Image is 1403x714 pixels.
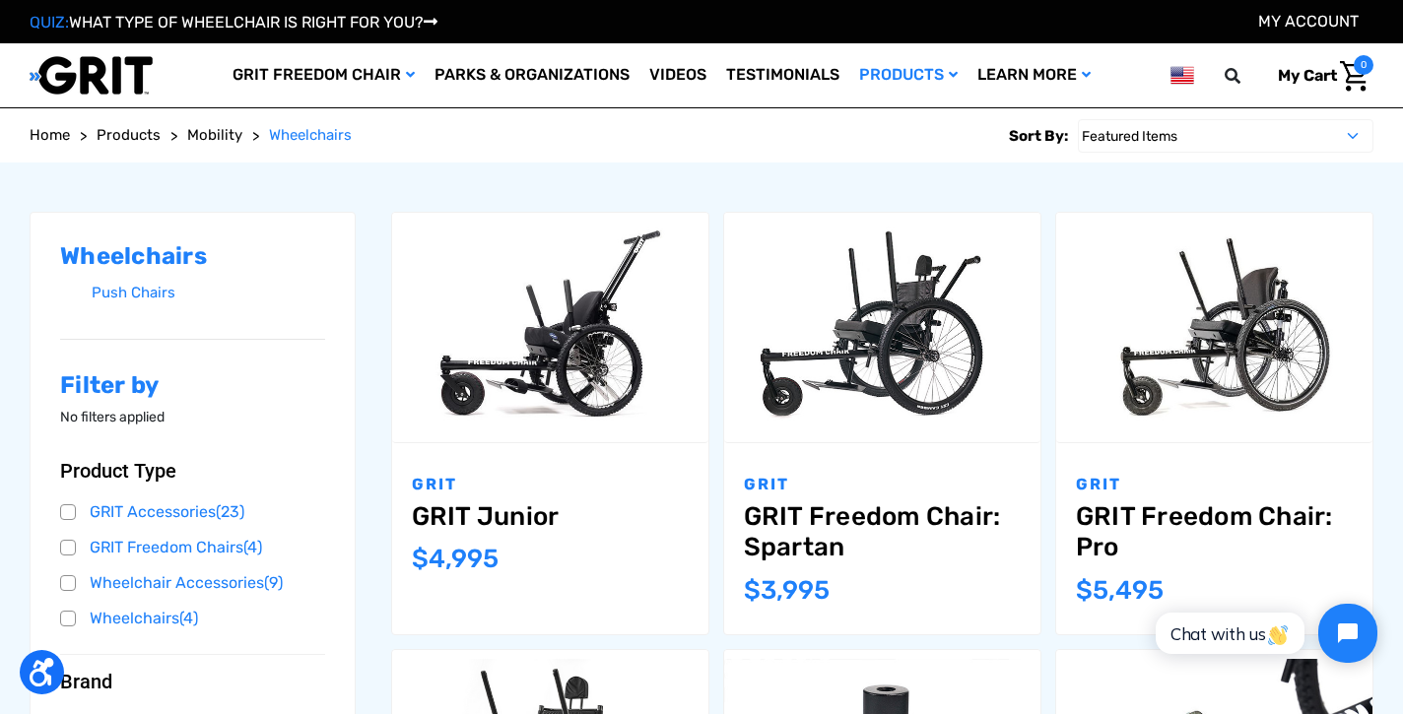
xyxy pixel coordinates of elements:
h2: Wheelchairs [60,242,325,271]
img: Cart [1340,61,1369,92]
img: GRIT All-Terrain Wheelchair and Mobility Equipment [30,55,153,96]
img: GRIT Freedom Chair: Spartan [724,223,1040,433]
span: Products [97,126,161,144]
span: $3,995 [744,575,830,606]
a: GRIT Junior,$4,995.00 [412,501,689,532]
label: Sort By: [1009,119,1068,153]
a: GRIT Junior,$4,995.00 [392,213,708,442]
button: Brand [60,670,325,693]
a: Parks & Organizations [425,43,639,107]
iframe: Tidio Chat [1134,587,1394,680]
a: Testimonials [716,43,849,107]
a: Wheelchair Accessories(9) [60,568,325,598]
p: No filters applied [60,407,325,427]
span: Product Type [60,459,176,483]
span: $5,495 [1076,575,1164,606]
span: (4) [243,538,262,556]
a: GRIT Freedom Chair: Pro,$5,495.00 [1056,213,1372,442]
input: Search [1234,55,1263,97]
a: Products [97,124,161,147]
a: Account [1258,12,1359,31]
img: us.png [1170,63,1194,88]
span: (23) [216,502,244,521]
a: Learn More [968,43,1101,107]
span: (9) [264,573,283,592]
p: GRIT [1076,473,1353,496]
a: Cart with 0 items [1263,55,1373,97]
span: Brand [60,670,112,693]
img: GRIT Freedom Chair Pro: the Pro model shown including contoured Invacare Matrx seatback, Spinergy... [1056,223,1372,433]
a: Push Chairs [92,279,325,307]
img: GRIT Junior: GRIT Freedom Chair all terrain wheelchair engineered specifically for kids [392,223,708,433]
p: GRIT [744,473,1021,496]
span: QUIZ: [30,13,69,32]
a: Home [30,124,70,147]
span: $4,995 [412,544,499,574]
button: Product Type [60,459,325,483]
span: Wheelchairs [269,126,352,144]
a: Wheelchairs [269,124,352,147]
a: GRIT Freedom Chair: Pro,$5,495.00 [1076,501,1353,562]
span: Mobility [187,126,242,144]
a: Mobility [187,124,242,147]
a: GRIT Freedom Chair [223,43,425,107]
a: Wheelchairs(4) [60,604,325,633]
a: GRIT Freedom Chair: Spartan,$3,995.00 [724,213,1040,442]
span: (4) [179,609,198,627]
h2: Filter by [60,371,325,400]
a: GRIT Freedom Chairs(4) [60,533,325,562]
a: QUIZ:WHAT TYPE OF WHEELCHAIR IS RIGHT FOR YOU? [30,13,437,32]
a: Videos [639,43,716,107]
a: Products [849,43,968,107]
span: Home [30,126,70,144]
a: GRIT Accessories(23) [60,497,325,527]
span: My Cart [1278,66,1337,85]
p: GRIT [412,473,689,496]
a: GRIT Freedom Chair: Spartan,$3,995.00 [744,501,1021,562]
span: 0 [1354,55,1373,75]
